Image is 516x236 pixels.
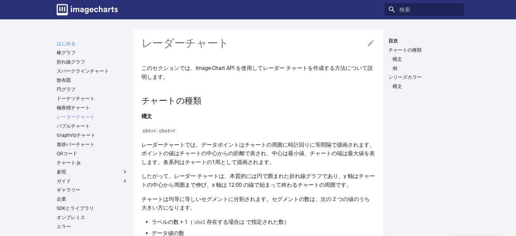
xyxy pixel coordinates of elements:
[57,223,128,230] a: エラー
[193,219,207,225] code: chxl
[141,65,373,80] font: このセクションでは、Image-Chart API を使用してレーダー チャートを作成する方法について説明します。
[57,150,128,157] a: QRコード
[388,38,398,43] font: 目次
[393,66,397,71] font: 例
[57,187,128,193] a: ギャラリー
[57,224,71,229] font: エラー
[57,95,128,102] a: ドーナツチャート
[57,105,128,111] a: 極座標チャート
[57,40,128,47] a: はじめる
[141,196,370,211] font: チャートは均等に等しいセグメントに分割されます。セグメントの数は、次の 2 つの値のうち大きい方になります。
[384,3,464,16] input: 検索
[57,205,128,211] a: SDKとライブラリ
[141,96,202,106] font: チャートの種類
[57,114,95,120] font: レーダーチャート
[54,1,120,18] a: 画像チャートのドキュメント
[141,37,229,50] font: レーダーチャート
[57,142,95,147] font: 進捗バーチャート
[393,56,460,62] a: 構文
[57,41,76,46] font: はじめる
[57,105,90,110] font: 極座標チャート
[384,38,464,90] nav: 目次
[57,196,128,202] a: 企業
[57,132,95,138] font: GraphVizチャート
[57,214,128,220] a: オンプレミス
[141,173,375,188] font: したがって、レーダー チャートは、本質的には円で囲まれた折れ線グラフであり、y 軸はチャートの中心から周囲まで伸び、x 軸は 12:00 の線で始まって終わるチャートの周囲です。
[57,77,71,83] font: 散布図
[57,187,80,193] font: ギャラリー
[57,169,66,175] font: 参照
[141,113,152,120] font: 構文
[152,219,193,225] font: ラベルの数 + 1（
[57,141,128,147] a: 進捗バーチャート
[57,59,85,65] font: 折れ線グラフ
[388,83,460,89] nav: シリーズカラー
[393,56,402,62] font: 構文
[57,96,95,101] font: ドーナツチャート
[57,205,94,211] font: SDKとライブラリ
[57,86,128,92] a: 円グラフ
[57,114,128,120] a: レーダーチャート
[57,215,85,220] font: オンプレミス
[57,4,118,15] img: ロゴ
[57,59,128,65] a: 折れ線グラフ
[388,47,422,53] font: チャートの種類
[393,84,402,89] font: 構文
[388,56,460,71] nav: チャートの種類
[388,74,422,80] font: シリーズカラー
[57,160,80,165] font: チャート.js
[57,196,66,202] font: 企業
[57,50,76,55] font: 棒グラフ
[57,178,71,184] font: ガイド
[393,65,460,71] a: 例
[388,47,460,53] a: チャートの種類
[393,83,460,89] a: 構文
[57,68,128,74] a: スパークラインチャート
[388,74,460,80] a: シリーズカラー
[207,219,289,225] font: 存在する場合は で指定された数）
[57,123,128,129] a: バブルチャート
[57,68,109,74] font: スパークラインチャート
[57,160,128,166] a: チャート.js
[57,77,128,83] a: 散布図
[141,128,177,134] code: cht=r chxt=r
[57,132,128,138] a: GraphVizチャート
[57,151,77,156] font: QRコード
[57,123,90,129] font: バブルチャート
[57,50,128,56] a: 棒グラフ
[57,87,76,92] font: 円グラフ
[141,142,375,165] font: レーダーチャートでは、データポイントはチャートの周囲に時計回りに等間隔で描画されます。ポイントの値はチャートの中心からの距離で表され、中心は最小値、チャートの端は最大値を表します。各系列はチャー...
